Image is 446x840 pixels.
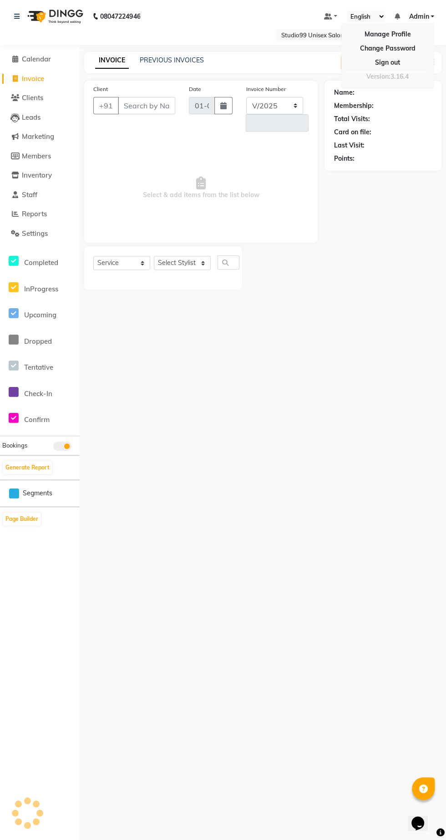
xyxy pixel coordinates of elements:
[2,151,77,162] a: Members
[140,56,204,64] a: PREVIOUS INVOICES
[218,255,239,270] input: Search or Scan
[100,4,140,29] b: 08047224946
[2,442,27,449] span: Bookings
[22,209,47,218] span: Reports
[189,85,201,93] label: Date
[246,85,286,93] label: Invoice Number
[22,74,44,83] span: Invoice
[408,804,437,831] iframe: chat widget
[2,190,77,200] a: Staff
[118,97,175,114] input: Search by Name/Mobile/Email/Code
[22,171,52,179] span: Inventory
[95,52,129,69] a: INVOICE
[22,152,51,160] span: Members
[24,363,53,372] span: Tentative
[346,56,429,70] a: Sign out
[334,88,354,97] div: Name:
[22,113,41,122] span: Leads
[2,209,77,219] a: Reports
[334,101,373,111] div: Membership:
[346,27,429,41] a: Manage Profile
[334,127,371,137] div: Card on file:
[409,12,429,21] span: Admin
[3,513,41,525] button: Page Builder
[2,170,77,181] a: Inventory
[93,85,108,93] label: Client
[22,229,48,238] span: Settings
[2,54,77,65] a: Calendar
[24,285,58,293] span: InProgress
[22,132,54,141] span: Marketing
[3,461,52,474] button: Generate Report
[334,114,370,124] div: Total Visits:
[22,55,51,63] span: Calendar
[24,415,50,424] span: Confirm
[22,190,37,199] span: Staff
[334,141,364,150] div: Last Visit:
[24,337,52,346] span: Dropped
[2,93,77,103] a: Clients
[93,97,119,114] button: +91
[23,4,86,29] img: logo
[24,258,58,267] span: Completed
[22,93,43,102] span: Clients
[2,112,77,123] a: Leads
[2,132,77,142] a: Marketing
[24,311,56,319] span: Upcoming
[23,489,52,498] span: Segments
[346,70,429,83] div: Version:3.16.4
[2,229,77,239] a: Settings
[24,389,52,398] span: Check-In
[93,143,309,234] span: Select & add items from the list below
[346,41,429,56] a: Change Password
[2,74,77,84] a: Invoice
[334,154,354,163] div: Points:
